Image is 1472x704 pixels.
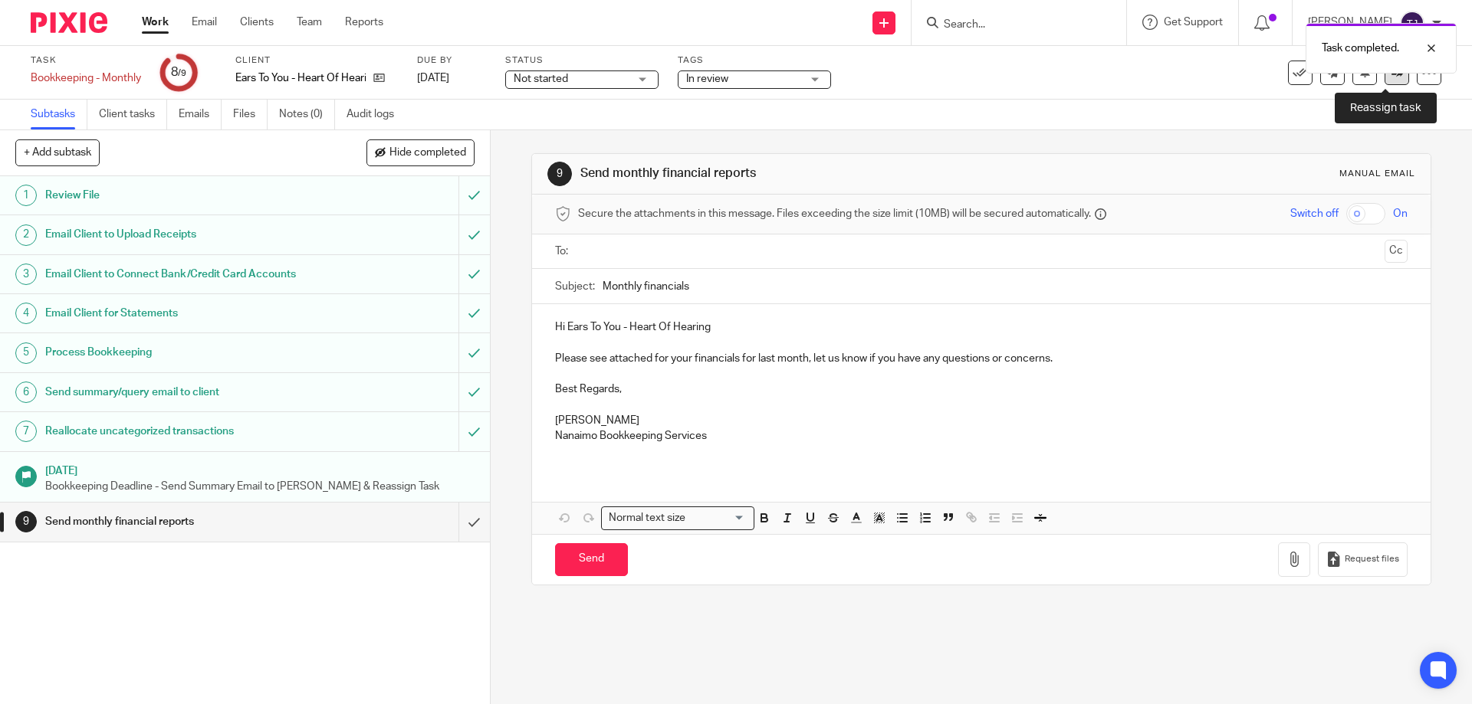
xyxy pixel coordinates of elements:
input: Send [555,543,628,576]
h1: Email Client for Statements [45,302,310,325]
div: 9 [547,162,572,186]
div: 3 [15,264,37,285]
div: 6 [15,381,37,403]
span: Request files [1345,553,1399,565]
span: Normal text size [605,510,688,526]
label: Tags [678,54,831,67]
label: Subject: [555,279,595,294]
div: 4 [15,303,37,324]
p: Hi Ears To You - Heart Of Hearing [555,319,1407,335]
a: Team [297,15,322,30]
a: Audit logs [347,100,406,129]
h1: Send monthly financial reports [580,165,1014,182]
label: Status [505,54,659,67]
button: + Add subtask [15,139,100,165]
div: 8 [171,64,186,81]
button: Hide completed [366,139,475,165]
label: To: [555,244,572,259]
span: Secure the attachments in this message. Files exceeding the size limit (10MB) will be secured aut... [578,206,1091,221]
div: Search for option [601,506,754,530]
a: Clients [240,15,274,30]
h1: Send summary/query email to client [45,381,310,404]
label: Due by [417,54,486,67]
div: 2 [15,224,37,246]
a: Work [142,15,169,30]
a: Reports [345,15,383,30]
p: Please see attached for your financials for last month, let us know if you have any questions or ... [555,351,1407,366]
h1: Email Client to Connect Bank/Credit Card Accounts [45,263,310,286]
h1: Reallocate uncategorized transactions [45,420,310,443]
img: Pixie [31,12,107,33]
h1: [DATE] [45,460,475,479]
p: Ears To You - Heart Of Hearing [235,70,366,86]
a: Notes (0) [279,100,335,129]
small: /9 [178,69,186,77]
div: 5 [15,342,37,364]
p: Best Regards, [555,381,1407,397]
label: Client [235,54,398,67]
span: Not started [514,74,568,84]
h1: Process Bookkeeping [45,341,310,364]
label: Task [31,54,141,67]
p: Task completed. [1322,41,1399,56]
p: Nanaimo Bookkeeping Services [555,428,1407,444]
span: [DATE] [417,73,449,83]
span: Switch off [1290,206,1339,221]
p: [PERSON_NAME] [555,413,1407,428]
a: Client tasks [99,100,167,129]
a: Subtasks [31,100,87,129]
div: 1 [15,185,37,206]
a: Files [233,100,268,129]
button: Cc [1385,240,1408,263]
h1: Email Client to Upload Receipts [45,223,310,246]
div: Bookkeeping - Monthly [31,70,141,86]
div: 7 [15,421,37,442]
span: In review [686,74,728,84]
div: 9 [15,511,37,532]
h1: Review File [45,184,310,207]
h1: Send monthly financial reports [45,510,310,533]
a: Email [192,15,217,30]
img: svg%3E [1400,11,1424,35]
button: Request files [1318,542,1407,577]
p: Bookkeeping Deadline - Send Summary Email to [PERSON_NAME] & Reassign Task [45,479,475,494]
input: Search for option [690,510,745,526]
a: Emails [179,100,222,129]
span: Hide completed [389,147,466,159]
div: Manual email [1339,168,1415,180]
span: On [1393,206,1408,221]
